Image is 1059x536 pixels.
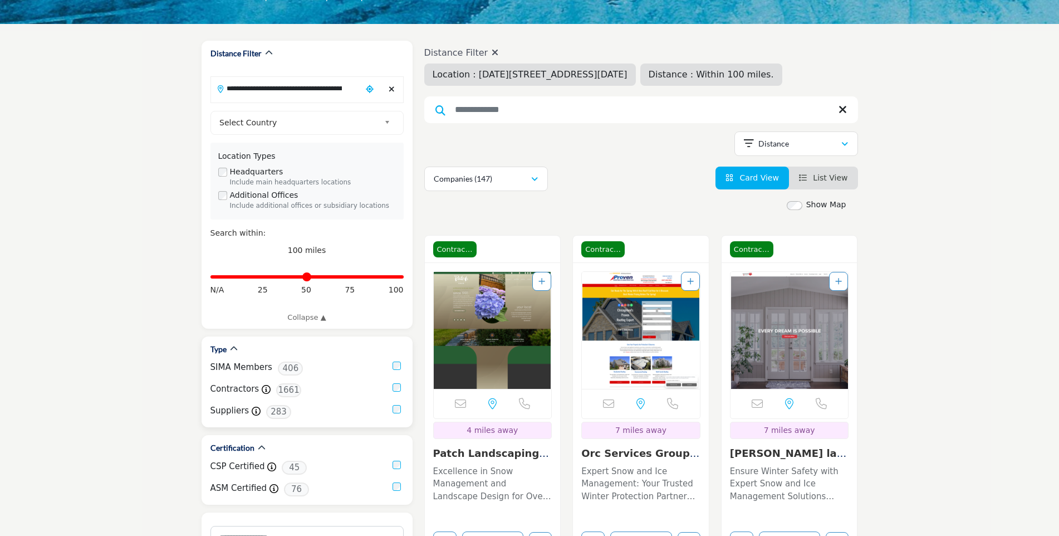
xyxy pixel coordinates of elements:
img: Christoforo lawn [730,272,849,389]
p: Excellence in Snow Management and Landscape Design for Over 30 Years In the demanding industry of... [433,465,552,503]
span: 45 [282,461,307,475]
span: 406 [278,362,303,376]
a: Ensure Winter Safety with Expert Snow and Ice Management Solutions Situated in the heart of [GEOG... [730,462,849,503]
span: Contractor [730,241,773,258]
a: View List [799,173,848,182]
a: Open Listing in new tab [582,272,700,389]
a: Add To List [538,277,545,286]
span: 75 [345,284,355,296]
label: Headquarters [230,166,283,178]
h3: Orc Services Group Inc [581,447,700,460]
h2: Type [210,344,227,355]
span: Contractor [433,241,477,258]
label: Suppliers [210,405,249,417]
label: CSP Certified [210,460,265,473]
a: Orc Services Group I... [581,447,699,471]
label: Contractors [210,383,259,396]
label: Additional Offices [230,189,298,201]
input: ASM Certified checkbox [393,483,401,491]
a: Collapse ▲ [210,312,404,323]
span: Select Country [219,116,380,129]
div: Include additional offices or subsidiary locations [230,201,396,211]
span: 100 [389,284,404,296]
img: Orc Services Group Inc [582,272,700,389]
span: 4 miles away [467,426,518,435]
span: List View [813,173,847,182]
p: Ensure Winter Safety with Expert Snow and Ice Management Solutions Situated in the heart of [GEOG... [730,465,849,503]
label: SIMA Members [210,361,272,374]
h3: Christoforo lawn [730,447,849,460]
span: 7 miles away [615,426,666,435]
p: Distance [758,138,789,149]
span: Contractor [581,241,625,258]
label: Show Map [806,199,846,211]
a: View Card [725,173,779,182]
p: Companies (147) [434,173,492,184]
span: Distance : Within 100 miles. [649,69,774,80]
img: Patch Landscaping & Snow Removal, Inc. [434,272,552,389]
input: Search Location [211,77,361,99]
h3: Patch Landscaping & Snow Removal, Inc. [433,447,552,460]
span: 25 [258,284,268,296]
input: SIMA Members checkbox [393,362,401,370]
a: [PERSON_NAME] lawn [730,447,846,471]
button: Companies (147) [424,167,548,191]
div: Include main headquarters locations [230,178,396,188]
div: Location Types [218,150,396,162]
a: Expert Snow and Ice Management: Your Trusted Winter Protection Partner This dynamic enterprise sp... [581,462,700,503]
span: 76 [284,483,309,496]
span: N/A [210,284,224,296]
a: Open Listing in new tab [434,272,552,389]
li: Card View [715,167,789,189]
label: ASM Certified [210,482,267,495]
li: List View [789,167,858,189]
input: Suppliers checkbox [393,405,401,413]
span: 100 miles [288,246,326,255]
a: Add To List [835,277,842,286]
a: Excellence in Snow Management and Landscape Design for Over 30 Years In the demanding industry of... [433,462,552,503]
a: Patch Landscaping & ... [433,447,552,471]
div: Clear search location [384,77,400,101]
p: Expert Snow and Ice Management: Your Trusted Winter Protection Partner This dynamic enterprise sp... [581,465,700,503]
div: Choose your current location [361,77,378,101]
span: 1661 [276,383,301,397]
span: Location : [DATE][STREET_ADDRESS][DATE] [433,69,627,80]
h2: Certification [210,442,254,454]
div: Search within: [210,227,404,239]
h4: Distance Filter [424,47,782,58]
input: Contractors checkbox [393,383,401,392]
span: 7 miles away [764,426,815,435]
input: CSP Certified checkbox [393,461,401,469]
span: 50 [301,284,311,296]
span: 283 [266,405,291,419]
a: Open Listing in new tab [730,272,849,389]
h2: Distance Filter [210,48,262,59]
input: Search Keyword [424,96,858,123]
span: Card View [739,173,778,182]
button: Distance [734,131,858,156]
a: Add To List [687,277,694,286]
